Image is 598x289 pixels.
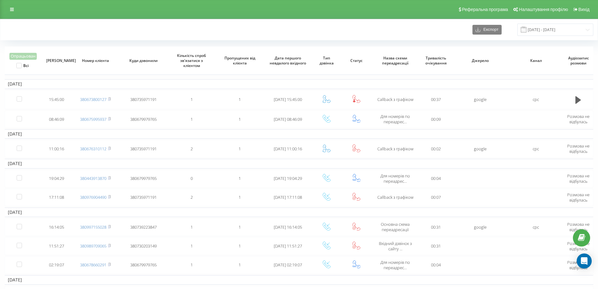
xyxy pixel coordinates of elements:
[567,173,590,184] span: Розмова не відбулась
[191,146,193,152] span: 2
[239,224,241,230] span: 1
[419,256,453,274] td: 00:04
[80,116,106,122] a: 380675995937
[5,159,593,168] td: [DATE]
[567,114,590,125] span: Розмова не відбулась
[380,259,410,270] span: Для номерів по переадрес...
[191,116,193,122] span: 1
[274,262,302,268] span: [DATE] 02:19:07
[80,224,106,230] a: 380997155028
[380,114,410,125] span: Для номерів по переадрес...
[191,194,193,200] span: 2
[130,243,157,249] span: 380730203149
[42,140,71,158] td: 11:00:16
[80,262,106,268] a: 380678660291
[419,218,453,236] td: 00:31
[130,175,157,181] span: 380679979765
[567,143,590,154] span: Розмова не відбулась
[5,129,593,139] td: [DATE]
[269,56,307,65] span: Дата першого невдалого вхідного
[380,173,410,184] span: Для номерів по переадрес...
[514,58,558,63] span: Канал
[42,90,71,109] td: 15:45:00
[274,243,302,249] span: [DATE] 11:51:27
[274,175,302,181] span: [DATE] 19:04:29
[80,194,106,200] a: 380976904490
[274,146,302,152] span: [DATE] 11:00:16
[419,90,453,109] td: 00:37
[42,218,71,236] td: 16:14:05
[419,140,453,158] td: 00:02
[173,53,211,68] span: Кількість спроб зв'язатися з клієнтом
[453,90,508,109] td: google
[5,79,593,89] td: [DATE]
[567,259,590,270] span: Розмова не відбулась
[77,58,114,63] span: Номер клієнта
[42,237,71,255] td: 11:51:27
[46,58,67,63] span: [PERSON_NAME]
[239,194,241,200] span: 1
[508,140,564,158] td: cpc
[379,241,412,252] span: Вхідний дзвінок з сайту ...
[419,170,453,187] td: 00:04
[274,116,302,122] span: [DATE] 08:46:09
[419,110,453,128] td: 00:09
[577,253,592,269] div: Open Intercom Messenger
[579,7,590,12] span: Вихід
[274,194,302,200] span: [DATE] 17:11:08
[274,224,302,230] span: [DATE] 16:14:05
[371,189,419,206] td: Callback з графіком
[567,192,590,203] span: Розмова не відбулась
[80,175,106,181] a: 380443913870
[239,97,241,102] span: 1
[239,175,241,181] span: 1
[376,56,414,65] span: Назва схеми переадресації
[5,208,593,217] td: [DATE]
[80,243,106,249] a: 380989709065
[191,243,193,249] span: 1
[458,58,503,63] span: Джерело
[371,218,419,236] td: Основна схема переадресації
[346,58,367,63] span: Статус
[42,170,71,187] td: 19:04:29
[239,146,241,152] span: 1
[424,56,448,65] span: Тривалість очікування
[42,189,71,206] td: 17:11:08
[453,140,508,158] td: google
[191,97,193,102] span: 1
[462,7,508,12] span: Реферальна програма
[239,243,241,249] span: 1
[130,116,157,122] span: 380679979765
[519,7,568,12] span: Налаштування профілю
[5,275,593,285] td: [DATE]
[130,194,157,200] span: 380735971191
[419,189,453,206] td: 00:07
[80,97,106,102] a: 380673800127
[130,224,157,230] span: 380739223847
[42,256,71,274] td: 02:19:07
[567,241,590,252] span: Розмова не відбулась
[191,224,193,230] span: 1
[221,56,259,65] span: Пропущених від клієнта
[274,97,302,102] span: [DATE] 15:45:00
[239,262,241,268] span: 1
[508,90,564,109] td: cpc
[42,110,71,128] td: 08:46:09
[567,221,590,232] span: Розмова не відбулась
[480,27,498,32] span: Експорт
[130,97,157,102] span: 380735971191
[371,140,419,158] td: Callback з графіком
[371,90,419,109] td: Callback з графіком
[239,116,241,122] span: 1
[191,262,193,268] span: 1
[472,25,502,35] button: Експорт
[16,63,29,68] label: Всі
[191,175,193,181] span: 0
[80,146,106,152] a: 380676310112
[453,218,508,236] td: google
[130,146,157,152] span: 380735971191
[568,56,589,65] span: Аудіозапис розмови
[125,58,162,63] span: Куди дзвонили
[419,237,453,255] td: 00:31
[316,56,337,65] span: Тип дзвінка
